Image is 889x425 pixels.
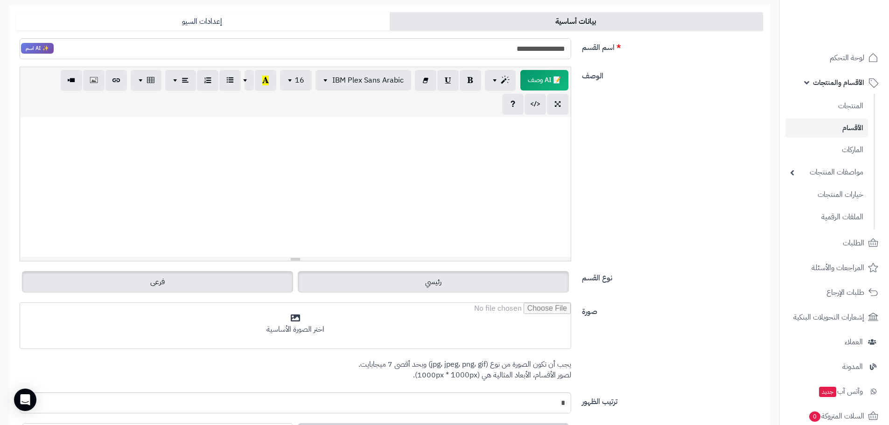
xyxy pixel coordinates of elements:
span: رئيسي [425,276,441,287]
img: logo-2.png [826,23,880,43]
span: فرعى [150,276,165,287]
a: المراجعات والأسئلة [785,257,883,279]
a: مواصفات المنتجات [785,162,868,182]
span: المدونة [842,360,863,373]
a: الماركات [785,140,868,160]
button: 16 [280,70,312,91]
p: يجب أن تكون الصورة من نوع (jpg، jpeg، png، gif) وبحد أقصى 7 ميجابايت. لصور الأقسام، الأبعاد المثا... [20,359,571,381]
a: الملفات الرقمية [785,207,868,227]
label: اسم القسم [578,38,767,53]
a: إشعارات التحويلات البنكية [785,306,883,328]
span: المراجعات والأسئلة [812,261,864,274]
span: جديد [819,387,836,397]
span: السلات المتروكة [808,410,864,423]
button: IBM Plex Sans Arabic [315,70,411,91]
label: نوع القسم [578,269,767,284]
a: خيارات المنتجات [785,185,868,205]
a: المنتجات [785,96,868,116]
label: صورة [578,302,767,317]
a: المدونة [785,355,883,378]
a: وآتس آبجديد [785,380,883,403]
span: وآتس آب [818,385,863,398]
span: طلبات الإرجاع [826,286,864,299]
span: IBM Plex Sans Arabic [332,75,404,86]
label: الوصف [578,67,767,82]
a: الأقسام [785,118,868,138]
a: العملاء [785,331,883,353]
div: Open Intercom Messenger [14,389,36,411]
a: الطلبات [785,232,883,254]
span: الأقسام والمنتجات [813,76,864,89]
span: 16 [295,75,304,86]
a: لوحة التحكم [785,47,883,69]
span: انقر لاستخدام رفيقك الذكي [520,70,568,91]
span: الطلبات [843,237,864,250]
span: لوحة التحكم [830,51,864,64]
a: إعدادات السيو [16,12,390,31]
a: طلبات الإرجاع [785,281,883,304]
span: إشعارات التحويلات البنكية [793,311,864,324]
a: بيانات أساسية [390,12,763,31]
span: 0 [809,411,820,422]
span: العملاء [845,335,863,348]
span: انقر لاستخدام رفيقك الذكي [21,43,54,54]
label: ترتيب الظهور [578,392,767,407]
